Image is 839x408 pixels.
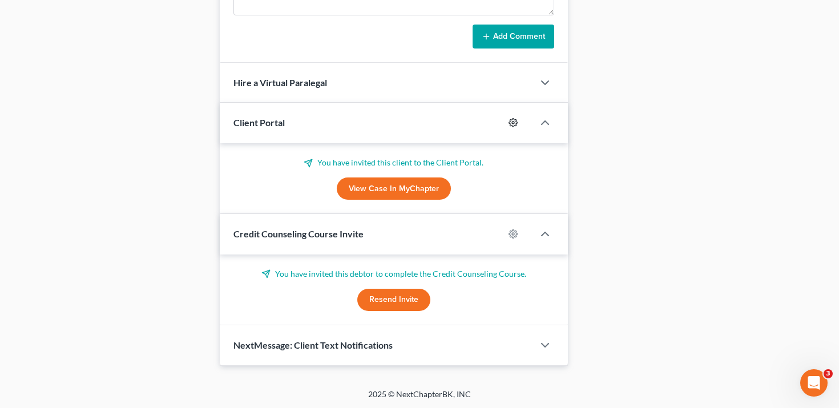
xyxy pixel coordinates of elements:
span: Client Portal [233,117,285,128]
button: Resend Invite [357,289,430,312]
span: NextMessage: Client Text Notifications [233,340,393,350]
span: 3 [824,369,833,378]
a: View Case in MyChapter [337,177,451,200]
span: Hire a Virtual Paralegal [233,77,327,88]
button: Add Comment [473,25,554,49]
span: Credit Counseling Course Invite [233,228,364,239]
iframe: Intercom live chat [800,369,828,397]
p: You have invited this debtor to complete the Credit Counseling Course. [233,268,555,280]
p: You have invited this client to the Client Portal. [233,157,555,168]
